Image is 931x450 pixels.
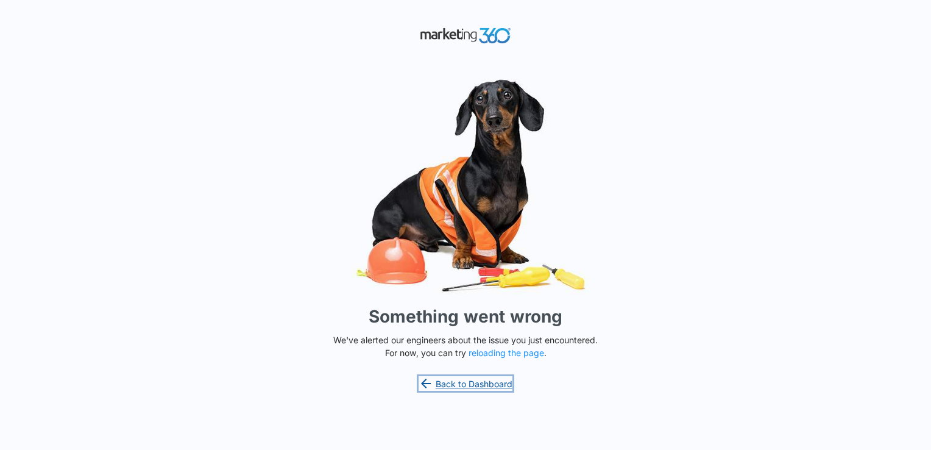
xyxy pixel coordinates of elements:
[420,25,511,46] img: Marketing 360 Logo
[419,376,512,391] a: Back to Dashboard
[283,72,648,299] img: Sad Dog
[469,348,544,358] button: reloading the page
[369,304,562,329] h1: Something went wrong
[328,334,603,359] p: We've alerted our engineers about the issue you just encountered. For now, you can try .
